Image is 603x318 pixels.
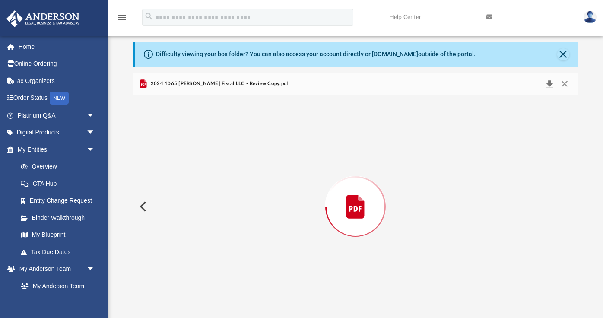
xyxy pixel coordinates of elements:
[12,175,108,192] a: CTA Hub
[12,158,108,175] a: Overview
[156,50,476,59] div: Difficulty viewing your box folder? You can also access your account directly on outside of the p...
[12,209,108,226] a: Binder Walkthrough
[86,141,104,159] span: arrow_drop_down
[86,261,104,278] span: arrow_drop_down
[542,78,557,90] button: Download
[4,10,82,27] img: Anderson Advisors Platinum Portal
[117,12,127,22] i: menu
[6,107,108,124] a: Platinum Q&Aarrow_drop_down
[372,51,418,57] a: [DOMAIN_NAME]
[149,80,288,88] span: 2024 1065 [PERSON_NAME] Fiscal LLC - Review Copy.pdf
[117,16,127,22] a: menu
[12,226,104,244] a: My Blueprint
[557,78,572,90] button: Close
[6,72,108,89] a: Tax Organizers
[6,89,108,107] a: Order StatusNEW
[86,124,104,142] span: arrow_drop_down
[12,243,108,261] a: Tax Due Dates
[6,261,104,278] a: My Anderson Teamarrow_drop_down
[144,12,154,21] i: search
[86,107,104,124] span: arrow_drop_down
[584,11,597,23] img: User Pic
[50,92,69,105] div: NEW
[557,48,569,60] button: Close
[6,38,108,55] a: Home
[133,194,152,219] button: Previous File
[12,192,108,210] a: Entity Change Request
[6,55,108,73] a: Online Ordering
[6,124,108,141] a: Digital Productsarrow_drop_down
[6,141,108,158] a: My Entitiesarrow_drop_down
[12,277,99,295] a: My Anderson Team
